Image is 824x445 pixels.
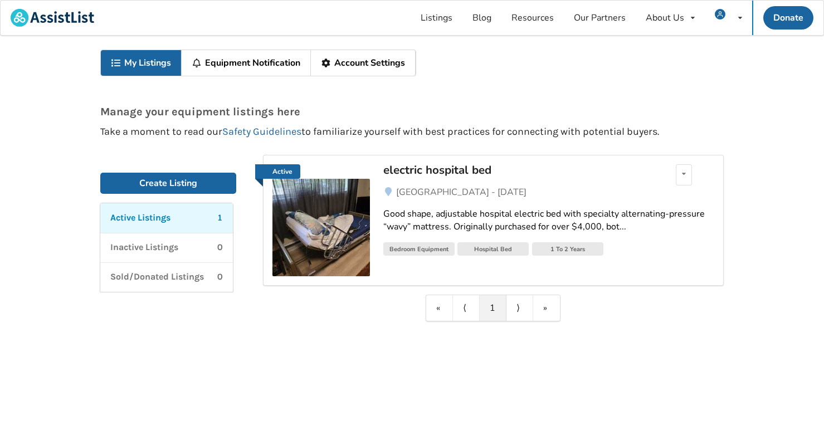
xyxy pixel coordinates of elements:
a: Previous item [453,295,480,321]
div: Hospital Bed [457,242,529,256]
div: electric hospital bed [383,163,643,177]
a: 1 [480,295,506,321]
p: Inactive Listings [110,241,178,254]
a: Listings [411,1,462,35]
img: assistlist-logo [11,9,94,27]
a: Next item [506,295,533,321]
div: About Us [646,13,684,22]
a: electric hospital bed [383,164,643,185]
a: Equipment Notification [182,50,311,76]
div: 1 To 2 Years [532,242,603,256]
p: Sold/Donated Listings [110,271,204,283]
a: Donate [763,6,813,30]
p: Active Listings [110,212,170,224]
div: Pagination Navigation [426,295,560,321]
a: Resources [501,1,564,35]
a: Active [255,164,300,179]
a: Create Listing [100,173,236,194]
a: Good shape, adjustable hospital electric bed with specialty alternating-pressure “wavy” mattress.... [383,199,714,242]
a: My Listings [101,50,182,76]
p: 0 [217,241,223,254]
a: Blog [462,1,501,35]
span: [GEOGRAPHIC_DATA] - [DATE] [396,186,526,198]
a: Last item [533,295,560,321]
p: 1 [217,212,223,224]
a: Safety Guidelines [222,125,301,138]
p: Manage your equipment listings here [100,106,724,118]
a: First item [426,295,453,321]
p: 0 [217,271,223,283]
div: Bedroom Equipment [383,242,455,256]
img: bedroom equipment-electric hospital bed [272,179,370,276]
a: Account Settings [311,50,416,76]
a: Bedroom EquipmentHospital Bed1 To 2 Years [383,242,714,259]
div: Good shape, adjustable hospital electric bed with specialty alternating-pressure “wavy” mattress.... [383,208,714,233]
a: Active [272,164,370,276]
p: Take a moment to read our to familiarize yourself with best practices for connecting with potenti... [100,126,724,137]
a: [GEOGRAPHIC_DATA] - [DATE] [383,185,714,199]
a: Our Partners [564,1,636,35]
img: user icon [715,9,725,19]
